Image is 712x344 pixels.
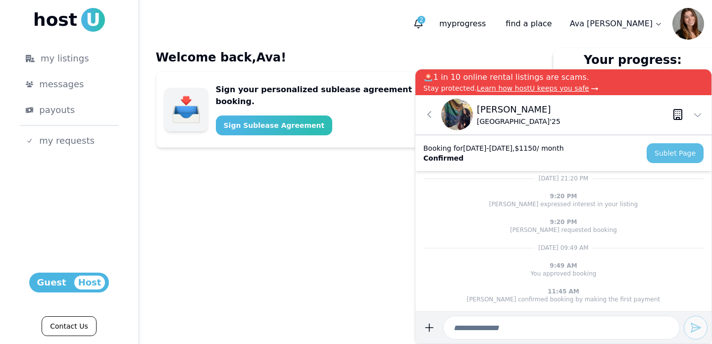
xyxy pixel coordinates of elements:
[423,83,704,93] p: Stay protected.
[569,52,696,68] p: Your progress:
[538,244,588,251] span: [DATE] 09:49 AM
[74,276,105,289] span: Host
[423,153,564,163] p: Confirmed
[489,200,638,208] p: [PERSON_NAME] expressed interest in your listing
[10,99,128,121] a: payouts
[431,14,494,34] p: progress
[489,144,512,152] span: [DATE]
[510,226,617,234] p: [PERSON_NAME] requested booking
[10,73,128,95] a: messages
[216,84,524,108] p: Sign your personalized sublease agreement now to finalize your booking.
[224,120,325,130] div: Sign Sublease Agreement
[39,77,84,91] span: messages
[423,71,704,83] p: 🚨1 in 10 online rental listings are scams.
[672,8,704,40] img: Ava LeSage avatar
[409,15,427,33] button: 2
[33,276,70,289] span: Guest
[467,295,661,303] p: [PERSON_NAME] confirmed booking by making the first payment
[417,16,425,24] span: 2
[477,103,560,116] p: [PERSON_NAME]
[172,96,200,123] img: inbox icon
[10,130,128,152] a: my requests
[564,14,668,34] a: Ava [PERSON_NAME]
[647,143,704,163] a: Sublet Page
[39,134,95,148] span: my requests
[42,316,96,336] a: Contact Us
[550,262,577,269] span: 9:49 AM
[216,115,333,135] button: Sign Sublease Agreement
[548,288,579,295] span: 11:45 AM
[33,10,77,30] span: host
[441,99,473,130] img: Sarah Mouzai avatar
[26,52,112,65] div: my listings
[439,19,452,28] span: my
[539,175,588,182] span: [DATE] 21:20 PM
[531,270,597,278] p: You approved booking
[477,84,589,92] span: Learn how hostU keeps you safe
[498,14,559,34] a: find a place
[550,193,577,200] span: 9:20 PM
[156,50,536,65] h3: Welcome back, Ava !
[33,8,105,32] a: hostU
[550,219,577,226] span: 9:20 PM
[39,103,75,117] span: payouts
[423,143,564,153] p: Booking for - , $ 1150 / month
[570,18,653,30] p: Ava [PERSON_NAME]
[10,48,128,69] a: my listings
[463,144,486,152] span: [DATE]
[477,116,560,126] p: [GEOGRAPHIC_DATA] ' 25
[81,8,105,32] span: U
